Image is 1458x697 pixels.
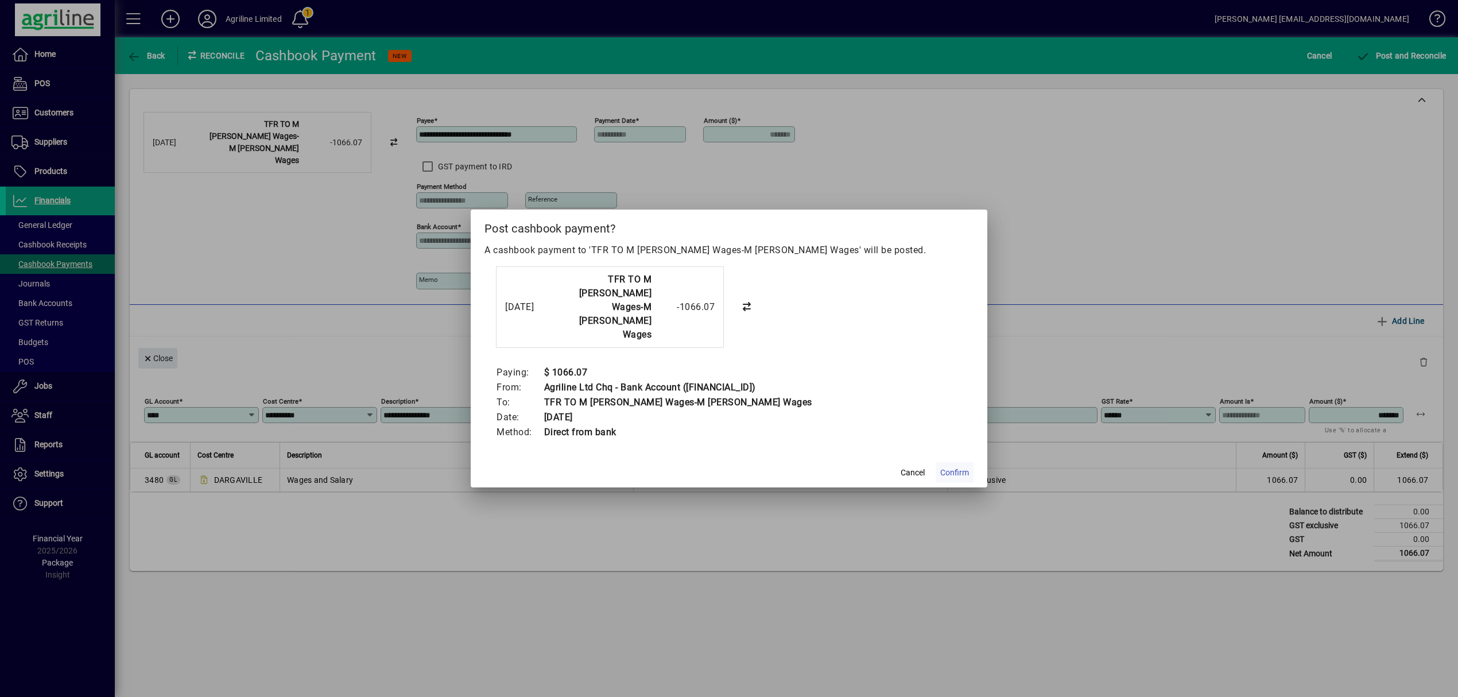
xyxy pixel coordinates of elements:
td: Method: [496,425,544,440]
span: Confirm [940,467,969,479]
td: TFR TO M [PERSON_NAME] Wages-M [PERSON_NAME] Wages [544,395,812,410]
p: A cashbook payment to 'TFR TO M [PERSON_NAME] Wages-M [PERSON_NAME] Wages' will be posted. [484,243,974,257]
span: Cancel [901,467,925,479]
td: Agriline Ltd Chq - Bank Account ([FINANCIAL_ID]) [544,380,812,395]
div: [DATE] [505,300,551,314]
button: Cancel [894,462,931,483]
td: Direct from bank [544,425,812,440]
td: Paying: [496,365,544,380]
td: To: [496,395,544,410]
td: [DATE] [544,410,812,425]
div: -1066.07 [657,300,715,314]
td: $ 1066.07 [544,365,812,380]
strong: TFR TO M [PERSON_NAME] Wages-M [PERSON_NAME] Wages [579,274,652,340]
button: Confirm [936,462,974,483]
h2: Post cashbook payment? [471,210,987,243]
td: From: [496,380,544,395]
td: Date: [496,410,544,425]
